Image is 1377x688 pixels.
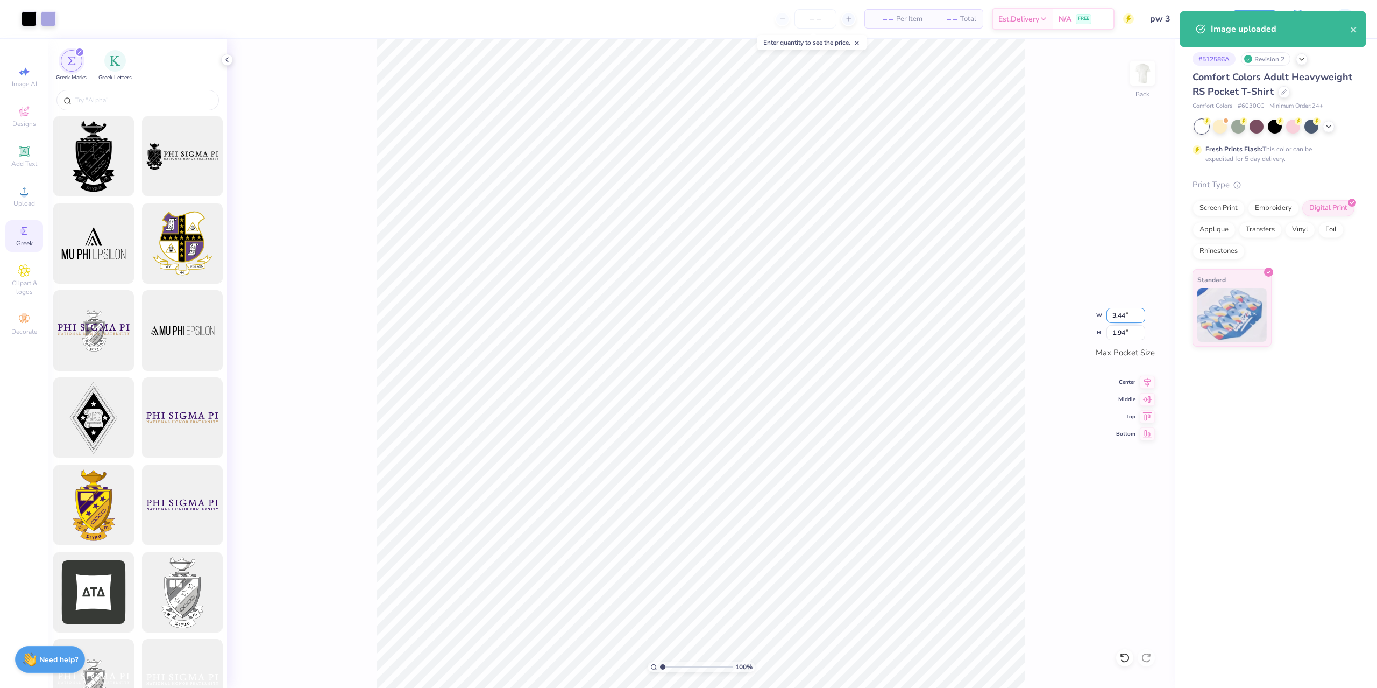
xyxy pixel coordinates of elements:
div: # 512586A [1193,52,1236,66]
span: – – [935,13,957,25]
span: Total [960,13,976,25]
img: Greek Marks Image [67,57,76,65]
div: Foil [1318,222,1344,238]
div: Applique [1193,222,1236,238]
input: – – [794,9,836,29]
div: filter for Greek Marks [56,50,87,82]
div: Transfers [1239,222,1282,238]
span: Clipart & logos [5,279,43,296]
span: Center [1116,378,1135,386]
button: filter button [56,50,87,82]
strong: Fresh Prints Flash: [1205,145,1262,153]
span: # 6030CC [1238,102,1264,111]
div: Image uploaded [1211,23,1350,36]
img: Back [1132,62,1153,84]
div: Enter quantity to see the price. [757,35,867,50]
div: Rhinestones [1193,243,1245,259]
span: Add Text [11,159,37,168]
div: Digital Print [1302,200,1354,216]
div: Back [1135,89,1149,99]
img: Standard [1197,288,1267,342]
span: Greek Letters [98,74,132,82]
span: Comfort Colors Adult Heavyweight RS Pocket T-Shirt [1193,71,1352,98]
button: close [1350,23,1358,36]
div: Vinyl [1285,222,1315,238]
button: filter button [98,50,132,82]
span: Est. Delivery [998,13,1039,25]
span: Decorate [11,327,37,336]
input: Try "Alpha" [74,95,212,106]
span: Comfort Colors [1193,102,1232,111]
strong: Need help? [39,655,78,665]
div: This color can be expedited for 5 day delivery. [1205,144,1338,164]
input: Untitled Design [1142,8,1221,30]
span: Upload [13,199,35,208]
span: N/A [1059,13,1071,25]
span: Greek Marks [56,74,87,82]
span: 100 % [735,662,753,672]
span: Per Item [896,13,922,25]
div: Screen Print [1193,200,1245,216]
div: filter for Greek Letters [98,50,132,82]
span: Designs [12,120,36,128]
div: Revision 2 [1241,52,1290,66]
div: Print Type [1193,179,1355,191]
span: Greek [16,239,33,248]
span: Top [1116,413,1135,420]
span: FREE [1078,15,1089,23]
div: Embroidery [1248,200,1299,216]
span: Standard [1197,274,1226,285]
span: Bottom [1116,430,1135,438]
span: Minimum Order: 24 + [1269,102,1323,111]
span: Middle [1116,396,1135,403]
img: Greek Letters Image [110,55,120,66]
span: – – [871,13,893,25]
span: Image AI [12,80,37,88]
